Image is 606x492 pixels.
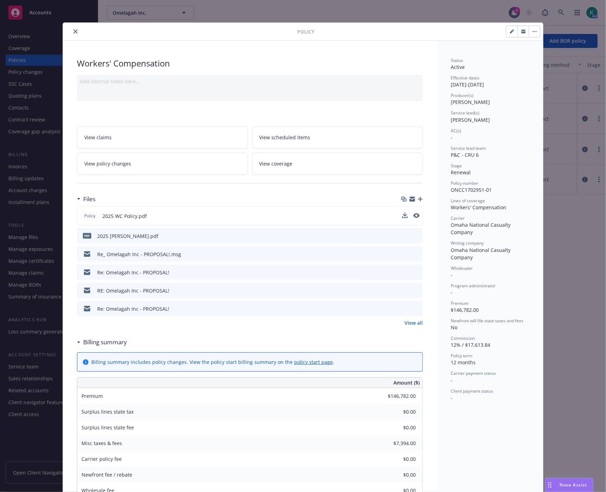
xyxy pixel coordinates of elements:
[80,78,420,85] div: Add internal notes here...
[414,287,420,294] button: preview file
[451,300,469,306] span: Premium
[77,126,248,148] a: View claims
[375,407,420,417] input: 0.00
[451,265,473,271] span: Wholesaler
[451,307,479,313] span: $146,782.00
[259,160,293,167] span: View coverage
[375,438,420,449] input: 0.00
[451,359,476,366] span: 12 months
[84,134,112,141] span: View claims
[451,117,490,123] span: [PERSON_NAME]
[83,233,91,238] span: pdf
[81,440,122,447] span: Misc taxes & fees
[375,470,420,480] input: 0.00
[393,379,420,386] span: Amount ($)
[405,319,423,326] a: View all
[83,338,127,347] h3: Billing summary
[451,57,463,63] span: Status
[252,126,423,148] a: View scheduled items
[451,110,479,116] span: Service lead(s)
[451,353,472,359] span: Policy term
[413,213,420,218] button: preview file
[451,222,512,236] span: Omaha National Casualty Company
[451,75,479,81] span: Effective dates
[414,251,420,258] button: preview file
[402,232,408,240] button: download file
[402,251,408,258] button: download file
[252,153,423,175] a: View coverage
[414,269,420,276] button: preview file
[375,454,420,464] input: 0.00
[402,212,408,220] button: download file
[451,163,462,169] span: Stage
[414,305,420,312] button: preview file
[451,283,496,289] span: Program administrator
[451,75,529,88] div: [DATE] - [DATE]
[451,335,475,341] span: Commission
[451,92,473,98] span: Producer(s)
[546,478,554,492] div: Drag to move
[83,195,95,204] h3: Files
[81,456,122,462] span: Carrier policy fee
[97,287,169,294] div: RE: Omelagah Inc - PROPOSAL!
[91,358,334,366] div: Billing summary includes policy changes. View the policy start billing summary on the .
[451,198,485,204] span: Lines of coverage
[451,247,512,261] span: Omaha National Casualty Company
[97,305,169,312] div: Re: Omelagah Inc - PROPOSAL!
[451,64,465,70] span: Active
[560,482,587,488] span: Nova Assist
[451,342,490,348] span: 12% / $17,613.84
[77,57,423,69] div: Workers' Compensation
[451,152,479,158] span: P&C - CRU 6
[97,269,169,276] div: Re: Omelagah Inc - PROPOSAL!
[402,305,408,312] button: download file
[451,370,496,376] span: Carrier payment status
[451,204,506,211] span: Workers' Compensation
[451,240,484,246] span: Writing company
[545,478,593,492] button: Nova Assist
[451,388,493,394] span: Client payment status
[402,287,408,294] button: download file
[451,318,523,324] span: Newfront will file state taxes and fees
[297,28,314,35] span: Policy
[402,212,408,218] button: download file
[81,408,134,415] span: Surplus lines state tax
[451,394,452,401] span: -
[375,422,420,433] input: 0.00
[451,377,452,384] span: -
[81,471,132,478] span: Newfront fee / rebate
[77,153,248,175] a: View policy changes
[414,232,420,240] button: preview file
[451,187,492,193] span: ONCC1702951-01
[451,128,461,134] span: AC(s)
[97,232,158,240] div: 2025 [PERSON_NAME].pdf
[375,391,420,401] input: 0.00
[413,212,420,220] button: preview file
[451,99,490,105] span: [PERSON_NAME]
[402,269,408,276] button: download file
[81,424,134,431] span: Surplus lines state fee
[451,215,465,221] span: Carrier
[451,289,452,296] span: -
[451,145,486,151] span: Service lead team
[97,251,181,258] div: Re_ Omelagah Inc - PROPOSAL!.msg
[451,272,452,278] span: -
[451,134,452,141] span: -
[451,324,457,331] span: No
[451,169,471,176] span: Renewal
[102,212,147,220] span: 2025 WC Policy.pdf
[77,195,95,204] div: Files
[259,134,311,141] span: View scheduled items
[84,160,131,167] span: View policy changes
[81,393,103,399] span: Premium
[83,213,97,219] span: Policy
[451,180,478,186] span: Policy number
[77,338,127,347] div: Billing summary
[71,27,80,36] button: close
[294,359,333,365] a: policy start page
